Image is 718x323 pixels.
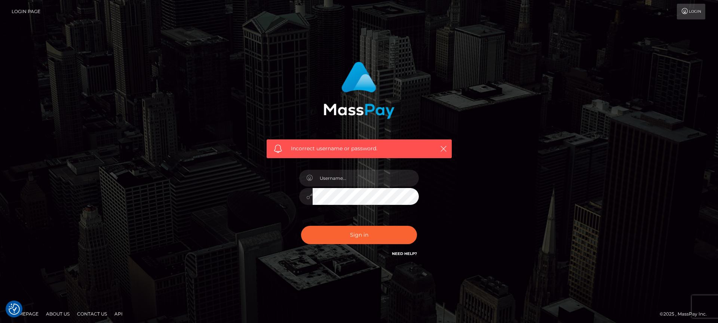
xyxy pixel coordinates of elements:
[392,251,417,256] a: Need Help?
[43,308,73,320] a: About Us
[9,304,20,315] img: Revisit consent button
[12,4,40,19] a: Login Page
[677,4,705,19] a: Login
[8,308,42,320] a: Homepage
[291,145,427,153] span: Incorrect username or password.
[313,170,419,187] input: Username...
[111,308,126,320] a: API
[301,226,417,244] button: Sign in
[660,310,712,318] div: © 2025 , MassPay Inc.
[9,304,20,315] button: Consent Preferences
[323,62,395,119] img: MassPay Login
[74,308,110,320] a: Contact Us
